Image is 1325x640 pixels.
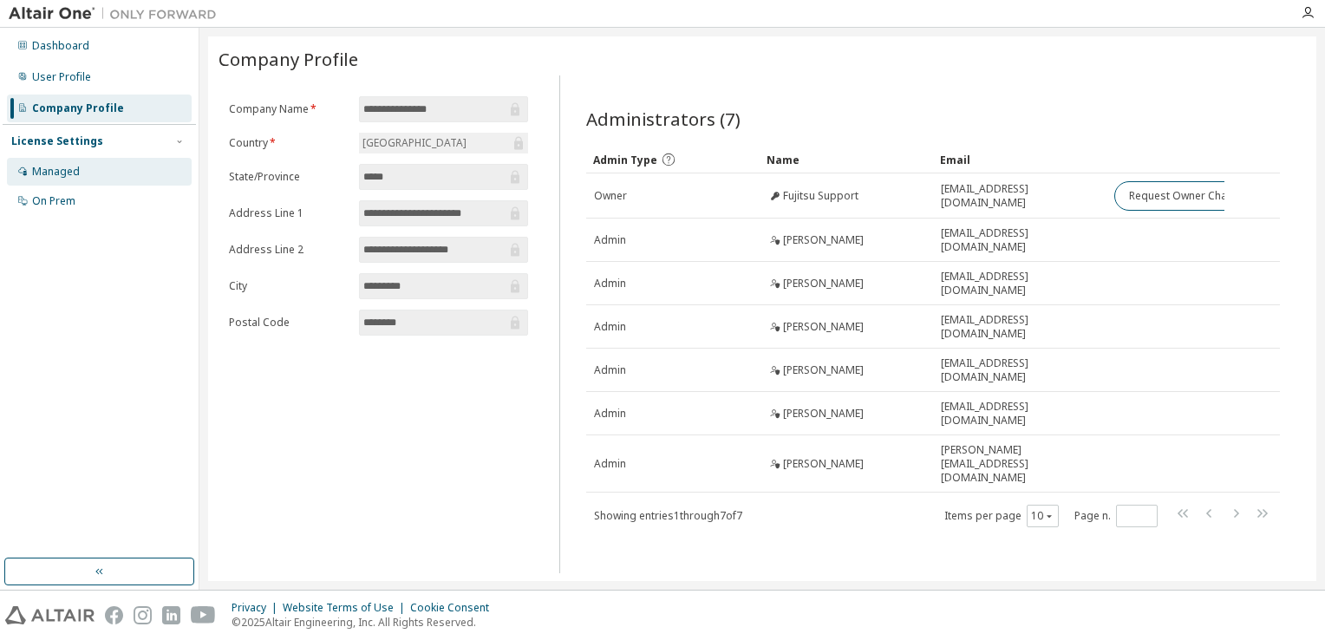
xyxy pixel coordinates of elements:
[941,356,1099,384] span: [EMAIL_ADDRESS][DOMAIN_NAME]
[9,5,225,23] img: Altair One
[594,320,626,334] span: Admin
[767,146,926,173] div: Name
[783,320,864,334] span: [PERSON_NAME]
[594,363,626,377] span: Admin
[229,206,349,220] label: Address Line 1
[232,601,283,615] div: Privacy
[229,279,349,293] label: City
[229,102,349,116] label: Company Name
[941,226,1099,254] span: [EMAIL_ADDRESS][DOMAIN_NAME]
[410,601,499,615] div: Cookie Consent
[229,316,349,330] label: Postal Code
[32,194,75,208] div: On Prem
[940,146,1100,173] div: Email
[594,457,626,471] span: Admin
[594,407,626,421] span: Admin
[283,601,410,615] div: Website Terms of Use
[941,313,1099,341] span: [EMAIL_ADDRESS][DOMAIN_NAME]
[1114,181,1261,211] button: Request Owner Change
[1074,505,1158,527] span: Page n.
[594,277,626,291] span: Admin
[594,508,742,523] span: Showing entries 1 through 7 of 7
[783,457,864,471] span: [PERSON_NAME]
[191,606,216,624] img: youtube.svg
[134,606,152,624] img: instagram.svg
[162,606,180,624] img: linkedin.svg
[219,47,358,71] span: Company Profile
[593,153,657,167] span: Admin Type
[232,615,499,630] p: © 2025 Altair Engineering, Inc. All Rights Reserved.
[941,400,1099,428] span: [EMAIL_ADDRESS][DOMAIN_NAME]
[32,70,91,84] div: User Profile
[229,243,349,257] label: Address Line 2
[105,606,123,624] img: facebook.svg
[360,134,469,153] div: [GEOGRAPHIC_DATA]
[594,189,627,203] span: Owner
[783,363,864,377] span: [PERSON_NAME]
[32,165,80,179] div: Managed
[941,443,1099,485] span: [PERSON_NAME][EMAIL_ADDRESS][DOMAIN_NAME]
[359,133,528,153] div: [GEOGRAPHIC_DATA]
[5,606,95,624] img: altair_logo.svg
[11,134,103,148] div: License Settings
[783,277,864,291] span: [PERSON_NAME]
[229,170,349,184] label: State/Province
[32,39,89,53] div: Dashboard
[594,233,626,247] span: Admin
[783,407,864,421] span: [PERSON_NAME]
[1031,509,1054,523] button: 10
[32,101,124,115] div: Company Profile
[941,182,1099,210] span: [EMAIL_ADDRESS][DOMAIN_NAME]
[586,107,741,131] span: Administrators (7)
[944,505,1059,527] span: Items per page
[783,233,864,247] span: [PERSON_NAME]
[783,189,858,203] span: Fujitsu Support
[229,136,349,150] label: Country
[941,270,1099,297] span: [EMAIL_ADDRESS][DOMAIN_NAME]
